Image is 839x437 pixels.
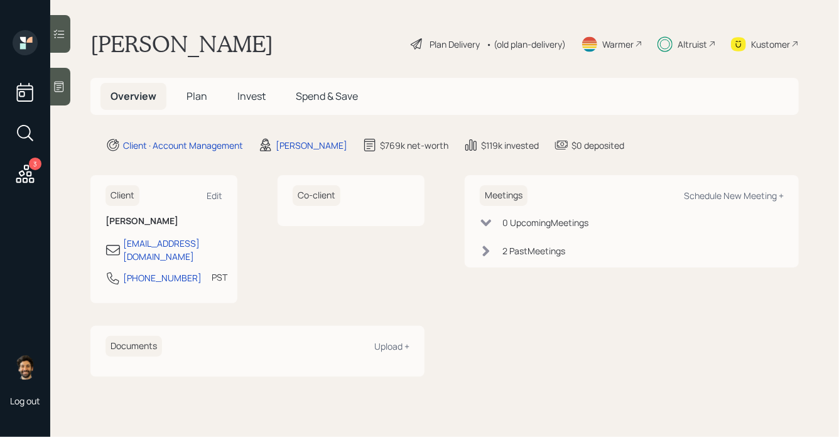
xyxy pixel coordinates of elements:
[480,185,528,206] h6: Meetings
[293,185,340,206] h6: Co-client
[684,190,784,202] div: Schedule New Meeting +
[430,38,480,51] div: Plan Delivery
[106,185,139,206] h6: Client
[207,190,222,202] div: Edit
[13,355,38,380] img: eric-schwartz-headshot.png
[10,395,40,407] div: Log out
[123,139,243,152] div: Client · Account Management
[187,89,207,103] span: Plan
[571,139,624,152] div: $0 deposited
[751,38,790,51] div: Kustomer
[212,271,227,284] div: PST
[502,216,588,229] div: 0 Upcoming Meeting s
[486,38,566,51] div: • (old plan-delivery)
[296,89,358,103] span: Spend & Save
[29,158,41,170] div: 3
[380,139,448,152] div: $769k net-worth
[106,336,162,357] h6: Documents
[111,89,156,103] span: Overview
[678,38,707,51] div: Altruist
[90,30,273,58] h1: [PERSON_NAME]
[502,244,565,257] div: 2 Past Meeting s
[123,237,222,263] div: [EMAIL_ADDRESS][DOMAIN_NAME]
[602,38,634,51] div: Warmer
[374,340,409,352] div: Upload +
[481,139,539,152] div: $119k invested
[276,139,347,152] div: [PERSON_NAME]
[237,89,266,103] span: Invest
[123,271,202,284] div: [PHONE_NUMBER]
[106,216,222,227] h6: [PERSON_NAME]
